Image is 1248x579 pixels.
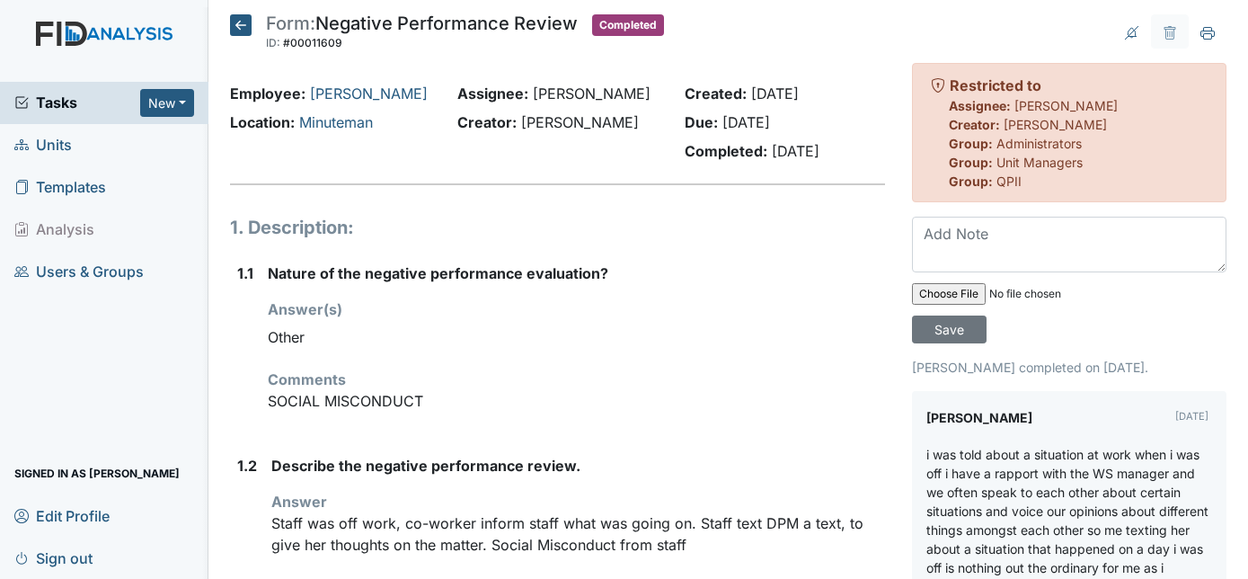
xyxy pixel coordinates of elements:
[950,76,1041,94] strong: Restricted to
[237,455,257,477] label: 1.2
[912,358,1226,377] p: [PERSON_NAME] completed on [DATE].
[1175,410,1208,423] small: [DATE]
[996,136,1082,151] span: Administrators
[230,113,295,131] strong: Location:
[268,320,886,354] div: Other
[685,113,718,131] strong: Due:
[949,98,1011,113] strong: Assignee:
[949,117,1000,132] strong: Creator:
[14,174,106,201] span: Templates
[533,85,651,102] span: [PERSON_NAME]
[14,92,140,113] a: Tasks
[1004,117,1107,132] span: [PERSON_NAME]
[230,214,886,241] h1: 1. Description:
[1014,98,1118,113] span: [PERSON_NAME]
[685,142,767,160] strong: Completed:
[949,155,993,170] strong: Group:
[949,136,993,151] strong: Group:
[14,131,72,159] span: Units
[996,155,1083,170] span: Unit Managers
[912,316,987,343] input: Save
[926,405,1032,431] label: [PERSON_NAME]
[14,544,93,572] span: Sign out
[271,512,886,556] p: Staff was off work, co-worker inform staff what was going on. Staff text DPM a text, to give her ...
[140,89,194,117] button: New
[14,459,180,487] span: Signed in as [PERSON_NAME]
[266,14,578,54] div: Negative Performance Review
[722,113,770,131] span: [DATE]
[271,493,327,511] strong: Answer
[268,263,608,284] label: Nature of the negative performance evaluation?
[457,85,528,102] strong: Assignee:
[457,113,517,131] strong: Creator:
[268,390,886,412] p: SOCIAL MISCONDUCT
[310,85,428,102] a: [PERSON_NAME]
[592,14,664,36] span: Completed
[271,455,580,477] label: Describe the negative performance review.
[14,258,144,286] span: Users & Groups
[266,13,315,34] span: Form:
[996,174,1022,189] span: QPII
[685,85,747,102] strong: Created:
[266,36,280,49] span: ID:
[268,369,346,390] label: Comments
[283,36,342,49] span: #00011609
[299,113,373,131] a: Minuteman
[949,174,993,189] strong: Group:
[772,142,819,160] span: [DATE]
[268,300,342,318] strong: Answer(s)
[230,85,305,102] strong: Employee:
[751,85,799,102] span: [DATE]
[237,263,253,284] label: 1.1
[14,502,110,530] span: Edit Profile
[521,113,639,131] span: [PERSON_NAME]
